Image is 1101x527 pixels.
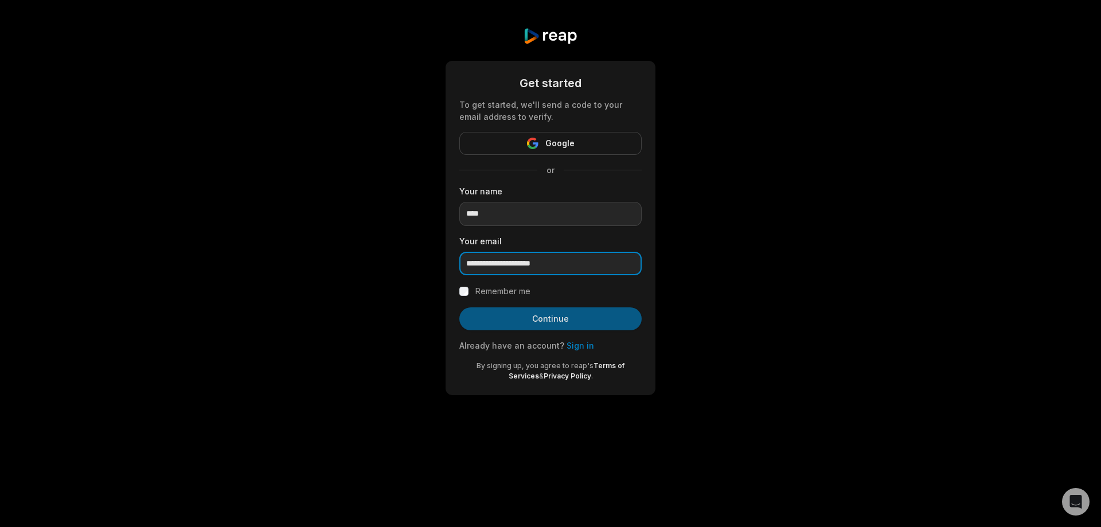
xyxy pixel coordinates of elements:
[567,341,594,350] a: Sign in
[591,372,593,380] span: .
[1062,488,1090,516] div: Open Intercom Messenger
[459,235,642,247] label: Your email
[475,284,530,298] label: Remember me
[459,307,642,330] button: Continue
[459,99,642,123] div: To get started, we'll send a code to your email address to verify.
[523,28,577,45] img: reap
[537,164,564,176] span: or
[459,341,564,350] span: Already have an account?
[459,185,642,197] label: Your name
[459,75,642,92] div: Get started
[459,132,642,155] button: Google
[477,361,594,370] span: By signing up, you agree to reap's
[545,136,575,150] span: Google
[539,372,544,380] span: &
[544,372,591,380] a: Privacy Policy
